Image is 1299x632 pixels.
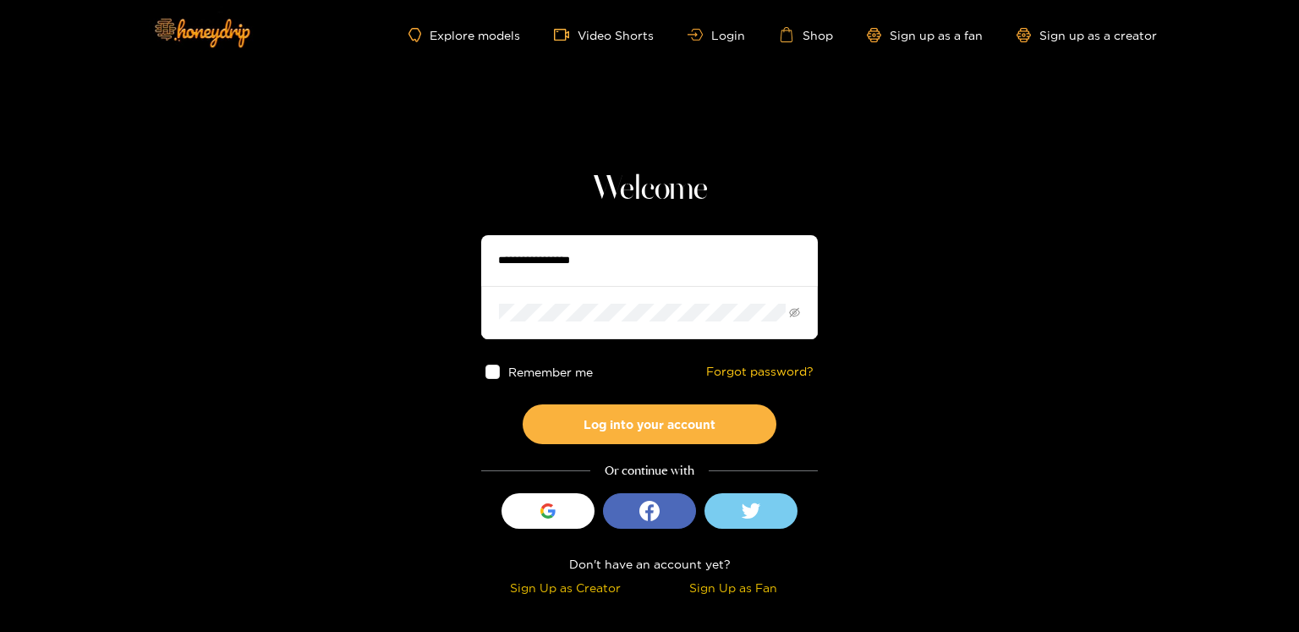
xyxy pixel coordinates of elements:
[481,461,818,481] div: Or continue with
[481,554,818,574] div: Don't have an account yet?
[654,578,814,597] div: Sign Up as Fan
[789,307,800,318] span: eye-invisible
[485,578,645,597] div: Sign Up as Creator
[1017,28,1157,42] a: Sign up as a creator
[867,28,983,42] a: Sign up as a fan
[706,365,814,379] a: Forgot password?
[554,27,578,42] span: video-camera
[779,27,833,42] a: Shop
[408,28,520,42] a: Explore models
[481,169,818,210] h1: Welcome
[508,365,593,378] span: Remember me
[688,29,745,41] a: Login
[554,27,654,42] a: Video Shorts
[523,404,776,444] button: Log into your account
